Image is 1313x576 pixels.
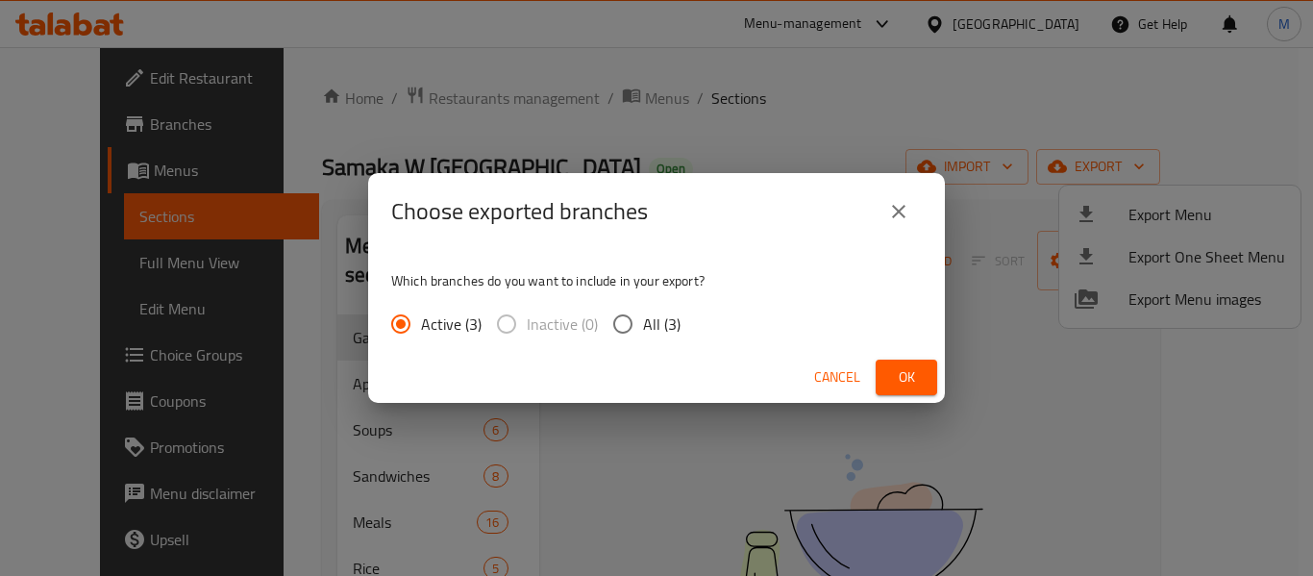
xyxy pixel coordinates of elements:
button: Cancel [806,360,868,395]
span: Inactive (0) [527,313,598,336]
span: Ok [891,365,922,389]
p: Which branches do you want to include in your export? [391,271,922,290]
h2: Choose exported branches [391,196,648,227]
button: close [876,188,922,235]
span: Cancel [814,365,860,389]
span: Active (3) [421,313,482,336]
button: Ok [876,360,937,395]
span: All (3) [643,313,681,336]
